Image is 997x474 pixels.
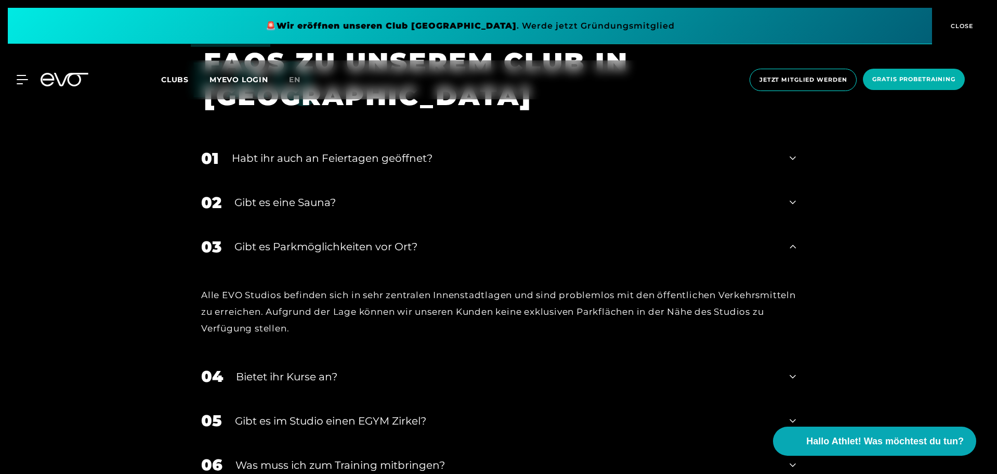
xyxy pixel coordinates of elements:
span: en [289,75,300,84]
a: MYEVO LOGIN [209,75,268,84]
div: Alle EVO Studios befinden sich in sehr zentralen Innenstadtlagen und sind problemlos mit den öffe... [201,287,796,337]
div: 02 [201,191,221,214]
span: Clubs [161,75,189,84]
div: Gibt es Parkmöglichkeiten vor Ort? [234,239,777,254]
div: Bietet ihr Kurse an? [236,369,777,385]
div: Gibt es im Studio einen EGYM Zirkel? [235,413,777,429]
div: Was muss ich zum Training mitbringen? [235,457,777,473]
button: CLOSE [932,8,989,44]
div: Habt ihr auch an Feiertagen geöffnet? [232,150,777,166]
div: 04 [201,365,223,388]
div: 01 [201,147,219,170]
span: CLOSE [948,21,974,31]
a: Jetzt Mitglied werden [746,69,860,91]
a: en [289,74,313,86]
span: Hallo Athlet! Was möchtest du tun? [806,434,964,449]
div: 03 [201,235,221,259]
a: Gratis Probetraining [860,69,968,91]
a: Clubs [161,74,209,84]
div: 05 [201,409,222,432]
span: Gratis Probetraining [872,75,955,84]
div: Gibt es eine Sauna? [234,195,777,210]
span: Jetzt Mitglied werden [759,75,847,84]
button: Hallo Athlet! Was möchtest du tun? [773,427,976,456]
